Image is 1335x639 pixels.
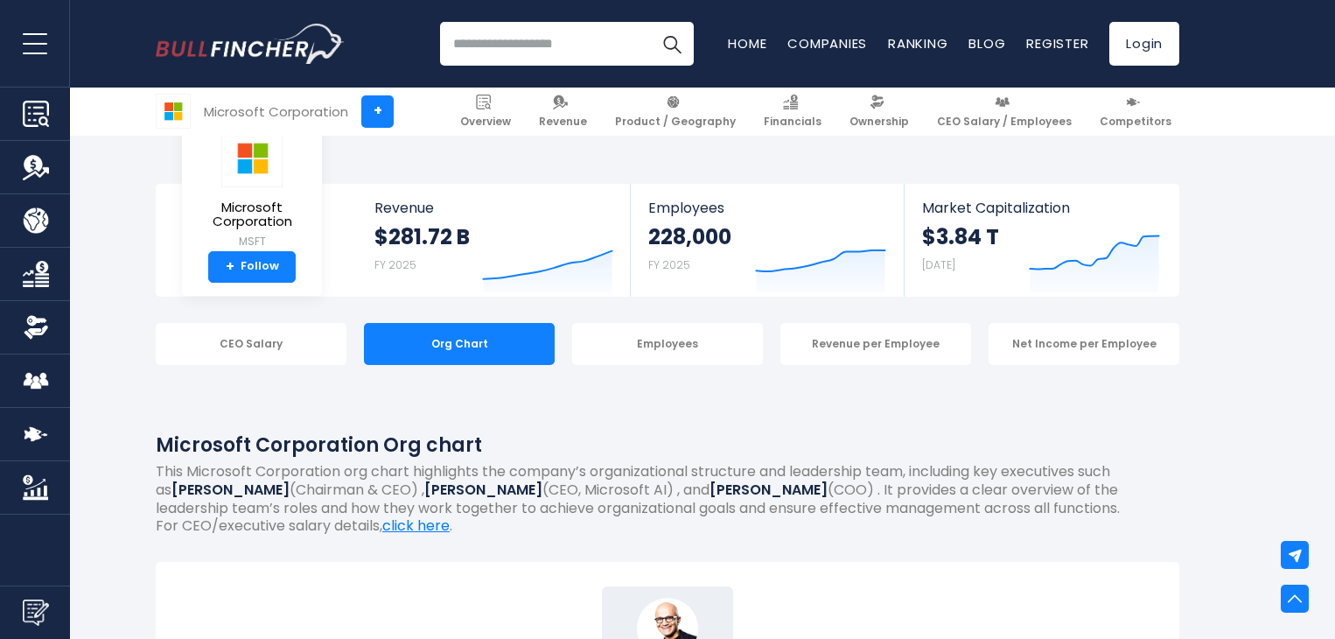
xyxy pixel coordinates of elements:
span: Revenue [539,115,587,129]
span: Overview [460,115,511,129]
a: Companies [787,34,867,53]
span: Microsoft Corporation [196,200,308,229]
b: [PERSON_NAME] [709,480,828,500]
button: Search [650,22,694,66]
img: Ownership [23,314,49,341]
span: Revenue [374,200,613,216]
small: MSFT [196,234,308,249]
img: MSFT logo [221,129,283,187]
strong: $3.84 T [922,223,999,250]
span: Competitors [1100,115,1171,129]
span: CEO Salary / Employees [937,115,1072,129]
a: Market Capitalization $3.84 T [DATE] [905,184,1178,297]
a: Go to homepage [156,24,344,64]
a: Microsoft Corporation MSFT [195,128,309,251]
a: Revenue [531,88,595,136]
a: Ownership [842,88,917,136]
a: Login [1109,22,1179,66]
span: Employees [648,200,885,216]
a: CEO Salary / Employees [929,88,1080,136]
a: + [361,95,394,128]
a: Blog [968,34,1005,53]
img: Bullfincher logo [156,24,345,64]
p: For CEO/executive salary details, . [156,517,1179,536]
a: click here [382,516,450,536]
a: Employees 228,000 FY 2025 [631,184,903,297]
div: Revenue per Employee [780,323,971,365]
strong: $281.72 B [374,223,470,250]
h1: Microsoft Corporation Org chart [156,431,1179,460]
small: FY 2025 [648,257,690,272]
small: [DATE] [922,257,955,272]
div: Net Income per Employee [989,323,1179,365]
a: Product / Geography [607,88,744,136]
strong: 228,000 [648,223,731,250]
span: Market Capitalization [922,200,1160,216]
span: Ownership [849,115,909,129]
div: CEO Salary [156,323,346,365]
a: Ranking [888,34,947,53]
a: Overview [452,88,519,136]
strong: + [226,259,234,275]
div: Microsoft Corporation [204,102,348,122]
b: [PERSON_NAME] [424,480,542,500]
img: MSFT logo [157,95,190,128]
a: Register [1026,34,1088,53]
a: Home [728,34,766,53]
a: Financials [756,88,829,136]
div: Org Chart [364,323,555,365]
b: [PERSON_NAME] [171,480,290,500]
span: Product / Geography [615,115,736,129]
a: Competitors [1092,88,1179,136]
span: Financials [764,115,821,129]
div: Employees [572,323,763,365]
p: This Microsoft Corporation org chart highlights the company’s organizational structure and leader... [156,463,1179,517]
small: FY 2025 [374,257,416,272]
a: Revenue $281.72 B FY 2025 [357,184,631,297]
a: +Follow [208,251,296,283]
